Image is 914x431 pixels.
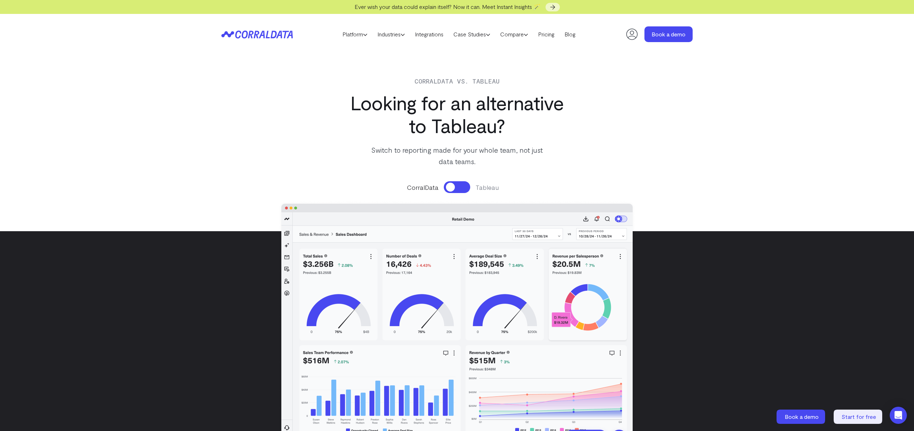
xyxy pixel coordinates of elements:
span: CorralData [396,183,438,192]
a: Book a demo [777,410,827,424]
a: Compare [495,29,533,40]
p: Corraldata vs. Tableau [341,76,573,86]
h1: Looking for an alternative to Tableau? [341,91,573,137]
div: Open Intercom Messenger [890,407,907,424]
a: Case Studies [448,29,495,40]
a: Platform [337,29,372,40]
a: Integrations [410,29,448,40]
a: Blog [559,29,581,40]
span: Tableau [476,183,518,192]
a: Pricing [533,29,559,40]
span: Ever wish your data could explain itself? Now it can. Meet Instant Insights 🪄 [355,3,541,10]
a: Industries [372,29,410,40]
a: Start for free [834,410,884,424]
span: Book a demo [785,413,819,420]
a: Book a demo [644,26,693,42]
p: Switch to reporting made for your whole team, not just data teams. [366,144,548,167]
span: Start for free [842,413,876,420]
